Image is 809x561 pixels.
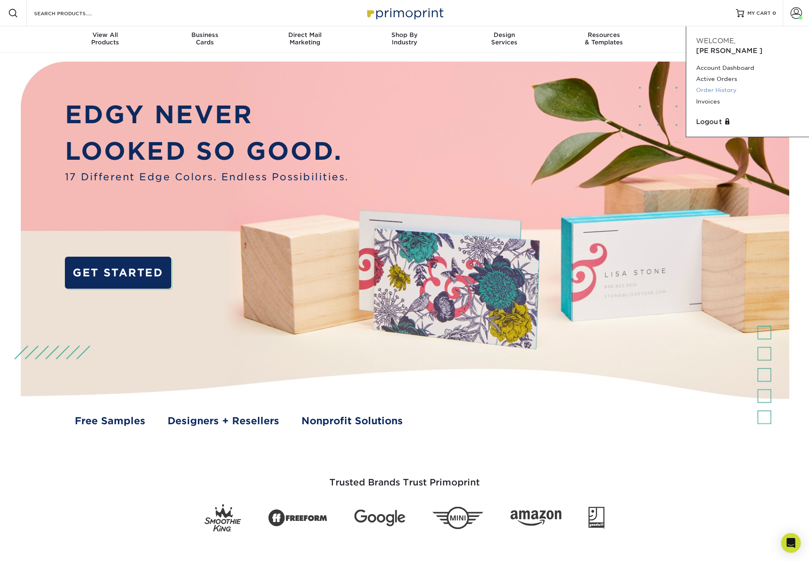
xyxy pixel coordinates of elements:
a: Account Dashboard [696,62,799,74]
img: Amazon [510,510,561,526]
span: View All [55,31,155,39]
div: Services [454,31,554,46]
span: Shop By [355,31,455,39]
a: Free Samples [75,414,145,428]
span: 17 Different Edge Colors. Endless Possibilities. [65,170,349,184]
img: Goodwill [588,507,604,529]
img: Freeform [268,505,327,531]
span: Design [454,31,554,39]
div: Open Intercom Messenger [781,533,801,553]
img: Smoothie King [205,504,241,532]
iframe: Google Customer Reviews [2,536,70,558]
a: Order History [696,85,799,96]
a: View AllProducts [55,26,155,53]
span: Resources [554,31,654,39]
img: Google [354,510,405,527]
h3: Trusted Brands Trust Primoprint [164,458,645,498]
a: BusinessCards [155,26,255,53]
span: MY CART [747,10,771,17]
a: Direct MailMarketing [255,26,355,53]
span: Contact [654,31,754,39]
img: Primoprint [363,4,446,22]
span: [PERSON_NAME] [696,47,763,55]
a: Logout [696,117,799,127]
a: Shop ByIndustry [355,26,455,53]
input: SEARCH PRODUCTS..... [33,8,113,18]
div: Marketing [255,31,355,46]
a: Designers + Resellers [168,414,279,428]
a: GET STARTED [65,257,172,289]
div: & Templates [554,31,654,46]
div: Industry [355,31,455,46]
span: Direct Mail [255,31,355,39]
a: Contact& Support [654,26,754,53]
a: DesignServices [454,26,554,53]
div: & Support [654,31,754,46]
div: Cards [155,31,255,46]
img: Mini [432,507,483,529]
a: Resources& Templates [554,26,654,53]
div: Products [55,31,155,46]
span: 0 [772,10,776,16]
a: Nonprofit Solutions [301,414,403,428]
span: Welcome, [696,37,735,45]
a: Invoices [696,96,799,107]
p: EDGY NEVER [65,97,349,133]
a: Active Orders [696,74,799,85]
span: Business [155,31,255,39]
p: LOOKED SO GOOD. [65,133,349,170]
